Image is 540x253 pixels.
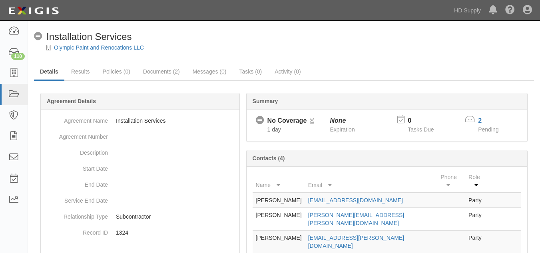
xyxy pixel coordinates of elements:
[269,64,307,80] a: Activity (0)
[308,212,404,226] a: [PERSON_NAME][EMAIL_ADDRESS][PERSON_NAME][DOMAIN_NAME]
[34,32,42,41] i: No Coverage
[450,2,485,18] a: HD Supply
[44,129,108,141] dt: Agreement Number
[253,155,285,161] b: Contacts (4)
[465,170,489,193] th: Role
[253,170,305,193] th: Name
[47,98,96,104] b: Agreement Details
[44,113,236,129] dd: Installation Services
[267,126,281,133] span: Since 10/07/2025
[408,116,444,126] p: 0
[253,208,305,231] td: [PERSON_NAME]
[330,126,355,133] span: Expiration
[46,31,132,42] span: Installation Services
[233,64,268,80] a: Tasks (0)
[44,193,108,205] dt: Service End Date
[330,117,346,124] i: None
[305,170,438,193] th: Email
[505,6,515,15] i: Help Center - Complianz
[253,193,305,208] td: [PERSON_NAME]
[116,229,236,237] p: 1324
[34,64,64,81] a: Details
[308,197,403,203] a: [EMAIL_ADDRESS][DOMAIN_NAME]
[44,145,108,157] dt: Description
[44,113,108,125] dt: Agreement Name
[437,170,465,193] th: Phone
[308,235,404,249] a: [EMAIL_ADDRESS][PERSON_NAME][DOMAIN_NAME]
[44,225,108,237] dt: Record ID
[54,44,144,51] a: Olympic Paint and Renocations LLC
[267,116,307,126] div: No Coverage
[408,126,434,133] span: Tasks Due
[44,161,108,173] dt: Start Date
[256,116,264,125] i: No Coverage
[6,4,61,18] img: logo-5460c22ac91f19d4615b14bd174203de0afe785f0fc80cf4dbbc73dc1793850b.png
[11,53,25,60] div: 110
[253,98,278,104] b: Summary
[465,208,489,231] td: Party
[465,193,489,208] td: Party
[478,117,482,124] a: 2
[65,64,96,80] a: Results
[44,177,108,189] dt: End Date
[44,209,108,221] dt: Relationship Type
[310,118,314,124] i: Pending Review
[44,209,236,225] dd: Subcontractor
[97,64,136,80] a: Policies (0)
[478,126,498,133] span: Pending
[187,64,233,80] a: Messages (0)
[137,64,186,80] a: Documents (2)
[34,30,132,44] div: Installation Services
